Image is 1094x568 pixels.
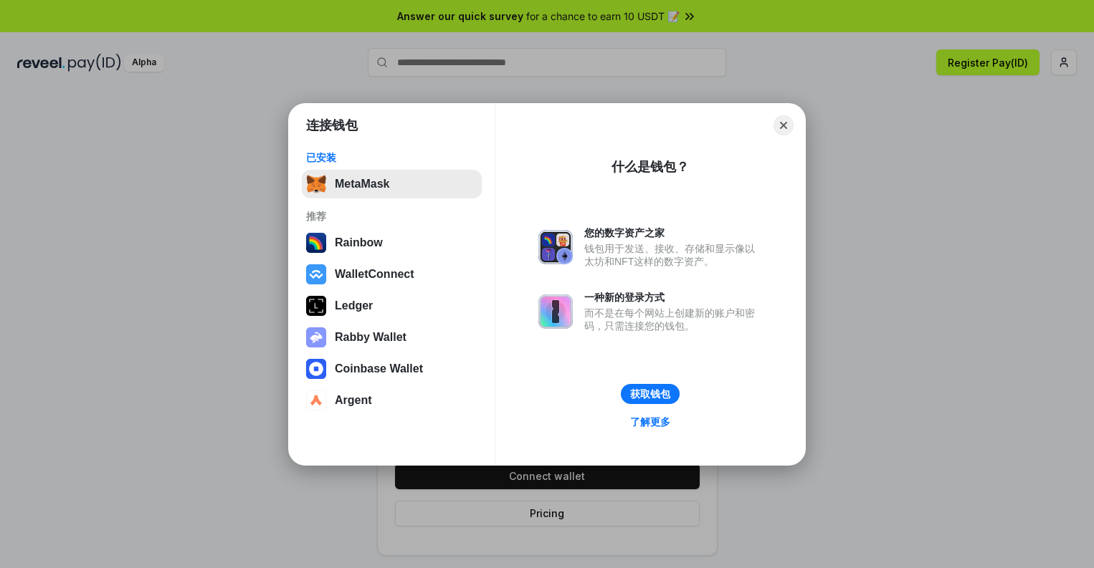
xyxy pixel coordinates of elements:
div: 了解更多 [630,415,670,428]
div: 而不是在每个网站上创建新的账户和密码，只需连接您的钱包。 [584,307,762,332]
button: Coinbase Wallet [302,355,482,383]
div: MetaMask [335,178,389,191]
button: MetaMask [302,170,482,198]
div: 推荐 [306,210,477,223]
div: Coinbase Wallet [335,362,423,375]
button: Rainbow [302,228,482,257]
div: Ledger [335,299,373,312]
div: 您的数字资产之家 [584,226,762,239]
img: svg+xml,%3Csvg%20width%3D%2228%22%20height%3D%2228%22%20viewBox%3D%220%200%2028%2028%22%20fill%3D... [306,359,326,379]
div: WalletConnect [335,268,414,281]
img: svg+xml,%3Csvg%20xmlns%3D%22http%3A%2F%2Fwww.w3.org%2F2000%2Fsvg%22%20fill%3D%22none%22%20viewBox... [538,230,573,264]
button: WalletConnect [302,260,482,289]
img: svg+xml,%3Csvg%20xmlns%3D%22http%3A%2F%2Fwww.w3.org%2F2000%2Fsvg%22%20fill%3D%22none%22%20viewBox... [538,294,573,329]
div: Argent [335,394,372,407]
button: Argent [302,386,482,415]
h1: 连接钱包 [306,117,358,134]
img: svg+xml,%3Csvg%20width%3D%22120%22%20height%3D%22120%22%20viewBox%3D%220%200%20120%20120%22%20fil... [306,233,326,253]
button: Rabby Wallet [302,323,482,352]
div: 获取钱包 [630,388,670,400]
div: Rabby Wallet [335,331,406,344]
button: 获取钱包 [621,384,680,404]
img: svg+xml,%3Csvg%20width%3D%2228%22%20height%3D%2228%22%20viewBox%3D%220%200%2028%2028%22%20fill%3D... [306,390,326,410]
img: svg+xml,%3Csvg%20fill%3D%22none%22%20height%3D%2233%22%20viewBox%3D%220%200%2035%2033%22%20width%... [306,174,326,194]
a: 了解更多 [622,413,679,431]
div: 什么是钱包？ [612,158,689,175]
img: svg+xml,%3Csvg%20xmlns%3D%22http%3A%2F%2Fwww.w3.org%2F2000%2Fsvg%22%20fill%3D%22none%22%20viewBox... [306,327,326,347]
div: Rainbow [335,236,383,249]
img: svg+xml,%3Csvg%20xmlns%3D%22http%3A%2F%2Fwww.w3.org%2F2000%2Fsvg%22%20width%3D%2228%22%20height%3... [306,296,326,316]
div: 已安装 [306,151,477,164]
div: 一种新的登录方式 [584,291,762,304]
img: svg+xml,%3Csvg%20width%3D%2228%22%20height%3D%2228%22%20viewBox%3D%220%200%2028%2028%22%20fill%3D... [306,264,326,284]
button: Ledger [302,292,482,320]
button: Close [774,115,794,135]
div: 钱包用于发送、接收、存储和显示像以太坊和NFT这样的数字资产。 [584,242,762,268]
